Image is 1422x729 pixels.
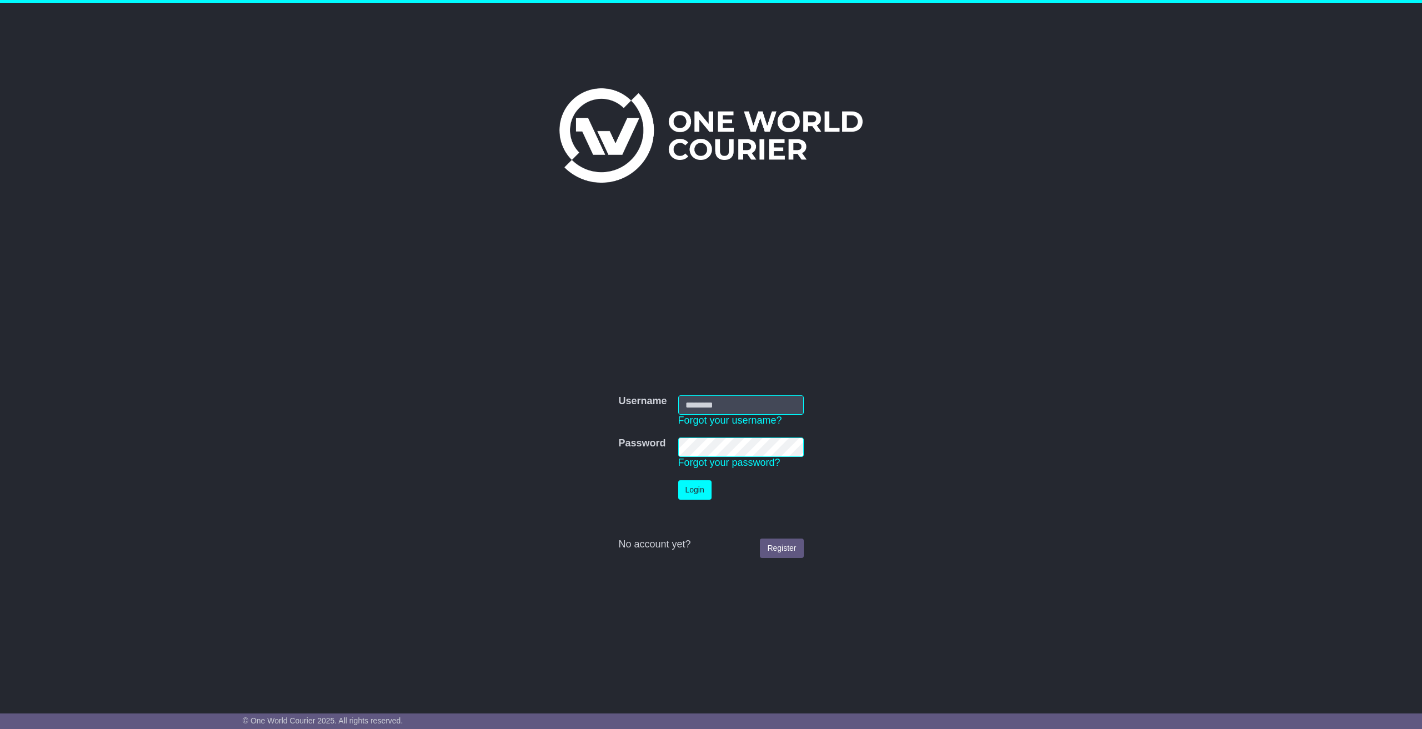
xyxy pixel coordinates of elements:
[618,438,665,450] label: Password
[678,415,782,426] a: Forgot your username?
[243,716,403,725] span: © One World Courier 2025. All rights reserved.
[678,457,780,468] a: Forgot your password?
[760,539,803,558] a: Register
[618,395,667,408] label: Username
[618,539,803,551] div: No account yet?
[678,480,712,500] button: Login
[559,88,863,183] img: One World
